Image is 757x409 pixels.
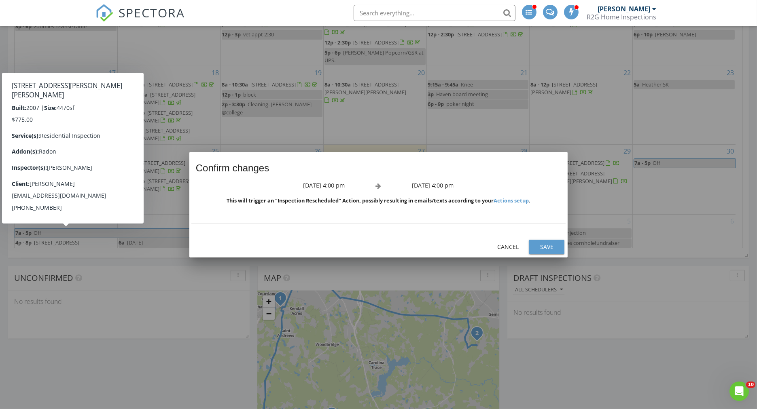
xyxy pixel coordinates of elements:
input: Search everything... [354,5,515,21]
div: Confirm changes [189,152,568,181]
img: The Best Home Inspection Software - Spectora [95,4,113,22]
div: Save [535,242,558,251]
a: Actions setup [494,197,529,204]
iframe: Intercom live chat [729,382,749,401]
div: This will trigger an "Inspection Rescheduled" Action, possibly resulting in emails/texts accordin... [196,197,562,204]
div: R2G Home Inspections [587,13,657,21]
div: Cancel [496,242,519,251]
span: SPECTORA [119,4,185,21]
span: 10 [746,382,755,388]
div: [DATE] 4:00 pm [189,181,347,191]
button: Cancel [490,240,526,254]
button: Save [529,240,564,254]
div: [DATE] 4:00 pm [410,181,568,191]
div: [PERSON_NAME] [598,5,651,13]
a: SPECTORA [95,11,185,28]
